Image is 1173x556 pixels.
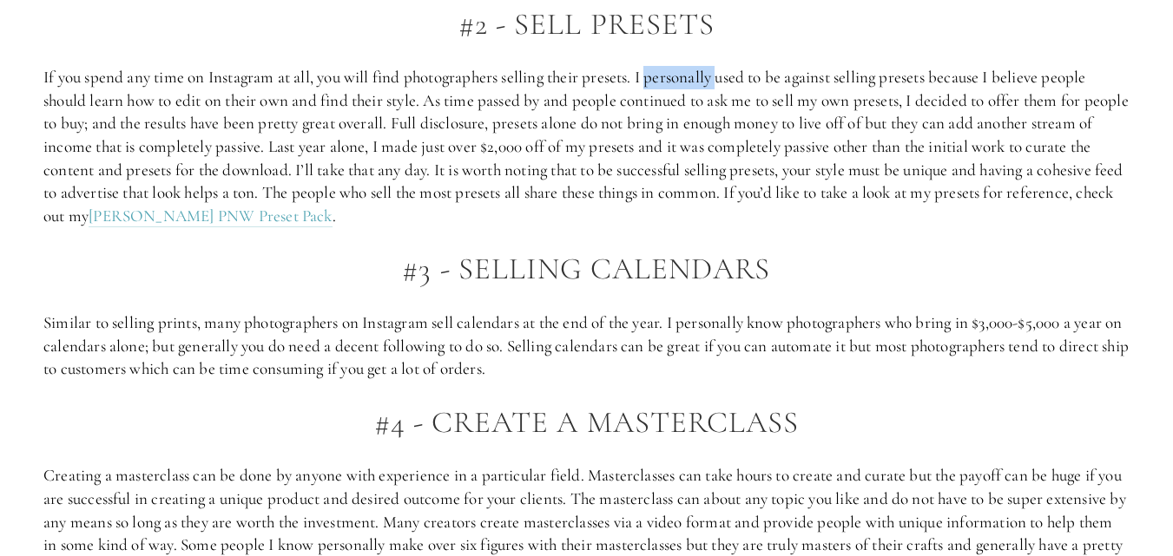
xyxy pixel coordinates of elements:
[43,8,1130,42] h2: #2 - Sell Presets
[43,406,1130,440] h2: #4 - Create a Masterclass
[43,311,1130,381] p: Similar to selling prints, many photographers on Instagram sell calendars at the end of the year....
[43,66,1130,227] p: If you spend any time on Instagram at all, you will find photographers selling their presets. I p...
[43,252,1130,286] h2: #3 - Selling Calendars
[89,206,333,227] a: [PERSON_NAME] PNW Preset Pack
